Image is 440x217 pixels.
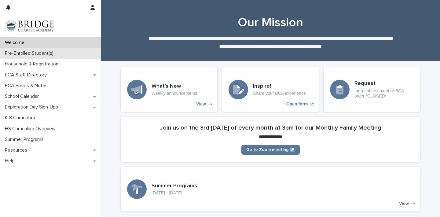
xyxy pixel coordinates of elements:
[121,67,217,112] a: View
[2,50,58,56] p: Pre-Enrolled Student(s)
[2,40,29,46] p: Welcome
[2,147,32,153] p: Resources
[241,145,300,155] a: Go to Zoom meeting ↗️
[2,137,49,142] p: Summer Programs
[222,67,319,112] a: Open form
[152,91,197,96] p: Weekly announcements
[152,183,197,189] h3: Summer Programs
[2,126,61,132] p: HS Curriculum Overview
[354,80,414,87] h3: Request
[196,101,206,107] p: View
[2,158,20,164] p: Help
[152,190,197,196] p: [DATE] - [DATE]
[286,101,308,107] p: Open form
[2,83,53,89] p: BCA Emails & Notes
[152,83,197,90] h3: What's New
[2,61,63,67] p: Household & Registration
[2,104,63,110] p: Exploration Day Sign-Ups
[253,83,306,90] h3: Inspire!
[121,167,420,211] a: View
[354,88,414,99] p: for reimbursement or BCA order *CLOSED*
[2,94,44,99] p: School Calendar
[399,201,409,206] p: View
[5,20,54,32] img: V1C1m3IdTEidaUdm9Hs0
[121,15,420,30] h1: Our Mission
[160,124,381,131] h2: Join us on the 3rd [DATE] of every month at 3pm for our Monthly Family Meeting
[2,72,52,78] p: BCA Staff Directory
[246,148,295,152] span: Go to Zoom meeting ↗️
[253,91,306,96] p: Share your BCA experience
[2,115,40,121] p: K-8 Curriculum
